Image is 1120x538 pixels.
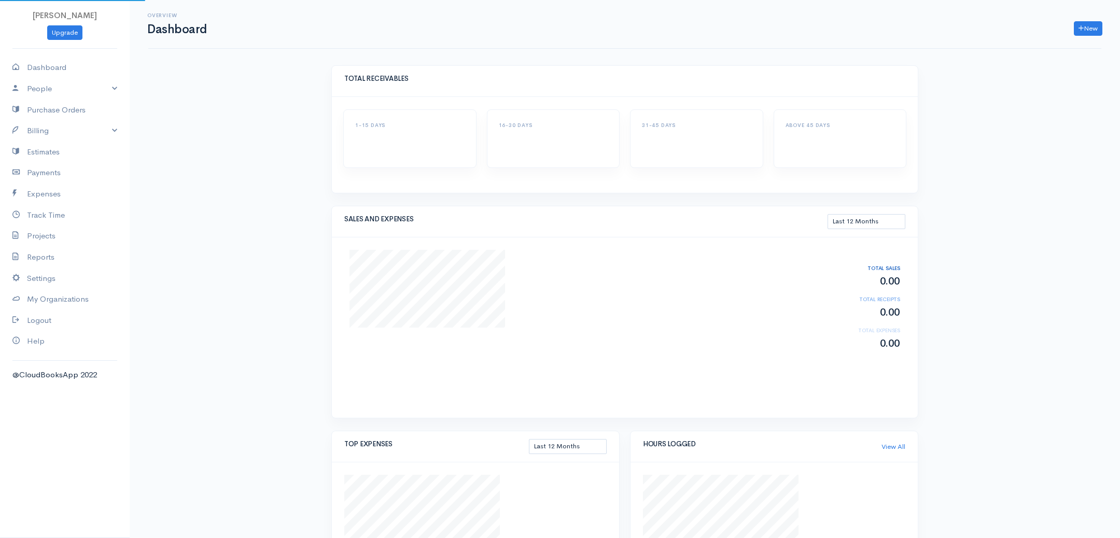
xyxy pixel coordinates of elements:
[147,12,207,18] h6: Overview
[355,122,465,128] h6: 1-15 DAYS
[786,122,895,128] h6: ABOVE 45 DAYS
[643,441,881,448] h5: HOURS LOGGED
[147,23,207,36] h1: Dashboard
[881,442,905,452] a: View All
[47,25,82,40] a: Upgrade
[642,122,751,128] h6: 31-45 DAYS
[12,369,117,381] div: @CloudBooksApp 2022
[817,328,900,333] h6: TOTAL EXPENSES
[817,296,900,302] h6: TOTAL RECEIPTS
[344,216,828,223] h5: SALES AND EXPENSES
[817,276,900,287] h2: 0.00
[33,10,97,20] span: [PERSON_NAME]
[817,307,900,318] h2: 0.00
[344,441,529,448] h5: TOP EXPENSES
[1074,21,1102,36] a: New
[817,265,900,271] h6: TOTAL SALES
[499,122,608,128] h6: 16-30 DAYS
[344,75,905,82] h5: TOTAL RECEIVABLES
[817,338,900,349] h2: 0.00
